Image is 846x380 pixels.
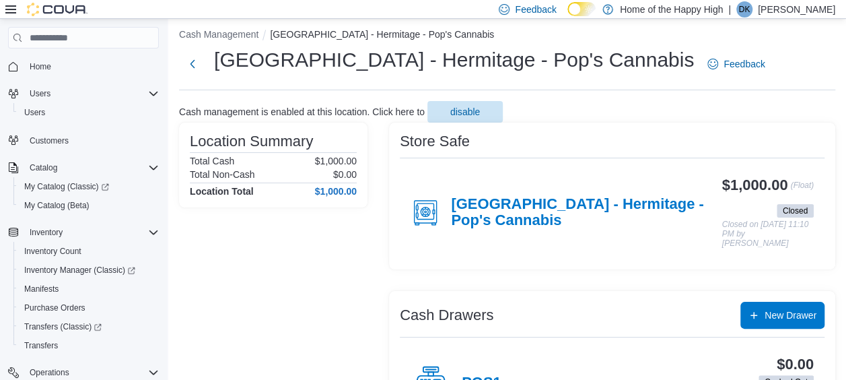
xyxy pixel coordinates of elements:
a: Customers [24,133,74,149]
nav: An example of EuiBreadcrumbs [179,28,835,44]
span: Inventory Manager (Classic) [24,265,135,276]
span: Users [19,104,159,121]
span: New Drawer [765,309,816,322]
span: Inventory Count [19,243,159,259]
button: Transfers [13,336,164,355]
span: disable [450,105,480,119]
h3: Cash Drawers [400,307,493,323]
span: Closed [777,204,814,218]
a: Feedback [702,51,770,77]
h3: Store Safe [400,133,470,150]
button: Catalog [3,158,164,177]
h4: [GEOGRAPHIC_DATA] - Hermitage - Pop's Cannabis [451,196,721,230]
span: Users [24,86,159,102]
button: Inventory Count [13,242,164,261]
button: Users [3,84,164,103]
a: Transfers [19,338,63,354]
a: Inventory Manager (Classic) [13,261,164,280]
button: Customers [3,130,164,150]
span: Catalog [30,162,57,173]
span: Customers [30,135,69,146]
span: Manifests [24,284,59,294]
a: My Catalog (Beta) [19,197,95,214]
p: Home of the Happy High [620,1,723,18]
span: Customers [24,131,159,148]
button: Purchase Orders [13,298,164,317]
span: Home [30,61,51,72]
h4: $1,000.00 [315,186,357,197]
div: Denim Keddy [736,1,752,18]
a: My Catalog (Classic) [19,179,114,195]
p: $1,000.00 [315,156,357,166]
a: Transfers (Classic) [13,317,164,336]
p: [PERSON_NAME] [758,1,835,18]
button: Manifests [13,280,164,298]
p: (Float) [790,177,814,201]
span: Feedback [515,3,556,16]
span: Inventory Manager (Classic) [19,262,159,278]
h6: Total Cash [190,156,234,166]
span: Transfers [19,338,159,354]
button: Users [24,86,56,102]
a: Purchase Orders [19,300,91,316]
span: Closed [783,205,808,217]
a: My Catalog (Classic) [13,177,164,196]
input: Dark Mode [567,2,596,16]
button: Catalog [24,160,63,176]
h1: [GEOGRAPHIC_DATA] - Hermitage - Pop's Cannabis [214,46,694,73]
a: Transfers (Classic) [19,319,107,335]
span: Purchase Orders [19,300,159,316]
span: Feedback [724,57,765,71]
h3: Location Summary [190,133,313,150]
button: Home [3,57,164,76]
span: Transfers [24,340,58,351]
span: Manifests [19,281,159,297]
h4: Location Total [190,186,254,197]
h3: $1,000.00 [722,177,788,193]
button: New Drawer [740,302,824,329]
span: DK [739,1,750,18]
a: Users [19,104,50,121]
span: Catalog [24,160,159,176]
p: $0.00 [333,169,357,180]
p: | [728,1,731,18]
img: Cova [27,3,87,16]
a: Manifests [19,281,64,297]
a: Inventory Count [19,243,87,259]
button: Inventory [24,224,68,241]
span: Users [24,107,45,118]
span: Users [30,88,50,99]
p: Closed on [DATE] 11:10 PM by [PERSON_NAME] [722,220,814,248]
span: Transfers (Classic) [19,319,159,335]
span: Inventory [30,227,63,238]
button: Cash Management [179,29,258,40]
span: My Catalog (Beta) [19,197,159,214]
span: My Catalog (Classic) [24,181,109,192]
button: Next [179,51,206,77]
span: Home [24,58,159,75]
span: Purchase Orders [24,303,85,313]
button: [GEOGRAPHIC_DATA] - Hermitage - Pop's Cannabis [270,29,494,40]
span: Inventory Count [24,246,81,257]
button: My Catalog (Beta) [13,196,164,215]
p: Cash management is enabled at this location. Click here to [179,106,425,117]
a: Home [24,59,57,75]
button: disable [427,101,503,123]
span: My Catalog (Beta) [24,200,90,211]
h6: Total Non-Cash [190,169,255,180]
h3: $0.00 [777,356,814,373]
span: Operations [30,367,69,378]
span: Transfers (Classic) [24,321,102,332]
span: Inventory [24,224,159,241]
button: Users [13,103,164,122]
button: Inventory [3,223,164,242]
a: Inventory Manager (Classic) [19,262,141,278]
span: My Catalog (Classic) [19,179,159,195]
